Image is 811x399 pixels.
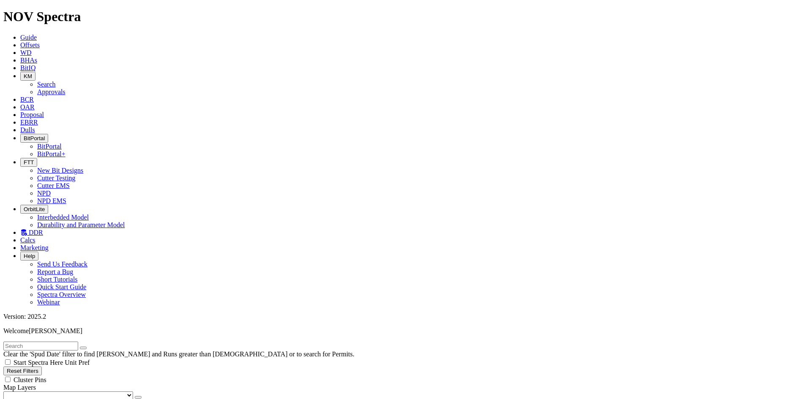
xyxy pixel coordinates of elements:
[37,143,62,150] a: BitPortal
[20,111,44,118] a: Proposal
[20,49,32,56] a: WD
[20,244,49,251] a: Marketing
[20,64,35,71] a: BitIQ
[3,366,42,375] button: Reset Filters
[24,159,34,166] span: FTT
[20,205,48,214] button: OrbitLite
[20,134,48,143] button: BitPortal
[37,88,65,95] a: Approvals
[37,150,65,157] a: BitPortal+
[3,342,78,350] input: Search
[3,384,36,391] span: Map Layers
[24,135,45,141] span: BitPortal
[37,283,86,290] a: Quick Start Guide
[3,313,808,320] div: Version: 2025.2
[3,327,808,335] p: Welcome
[14,376,46,383] span: Cluster Pins
[37,261,87,268] a: Send Us Feedback
[20,229,43,236] a: DDR
[37,182,70,189] a: Cutter EMS
[37,190,51,197] a: NPD
[65,359,90,366] span: Unit Pref
[37,276,78,283] a: Short Tutorials
[20,158,37,167] button: FTT
[37,214,89,221] a: Interbedded Model
[37,167,83,174] a: New Bit Designs
[20,57,37,64] a: BHAs
[24,73,32,79] span: KM
[20,119,38,126] a: EBRR
[37,197,66,204] a: NPD EMS
[24,253,35,259] span: Help
[20,41,40,49] a: Offsets
[3,9,808,24] h1: NOV Spectra
[20,34,37,41] a: Guide
[37,268,73,275] a: Report a Bug
[29,229,43,236] span: DDR
[3,350,354,358] span: Clear the 'Spud Date' filter to find [PERSON_NAME] and Runs greater than [DEMOGRAPHIC_DATA] or to...
[37,299,60,306] a: Webinar
[37,81,56,88] a: Search
[14,359,63,366] span: Start Spectra Here
[20,126,35,133] a: Dulls
[5,359,11,365] input: Start Spectra Here
[24,206,45,212] span: OrbitLite
[37,221,125,228] a: Durability and Parameter Model
[20,252,38,261] button: Help
[37,291,86,298] a: Spectra Overview
[20,103,35,111] a: OAR
[20,236,35,244] a: Calcs
[37,174,76,182] a: Cutter Testing
[20,72,35,81] button: KM
[20,96,34,103] a: BCR
[29,327,82,334] span: [PERSON_NAME]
